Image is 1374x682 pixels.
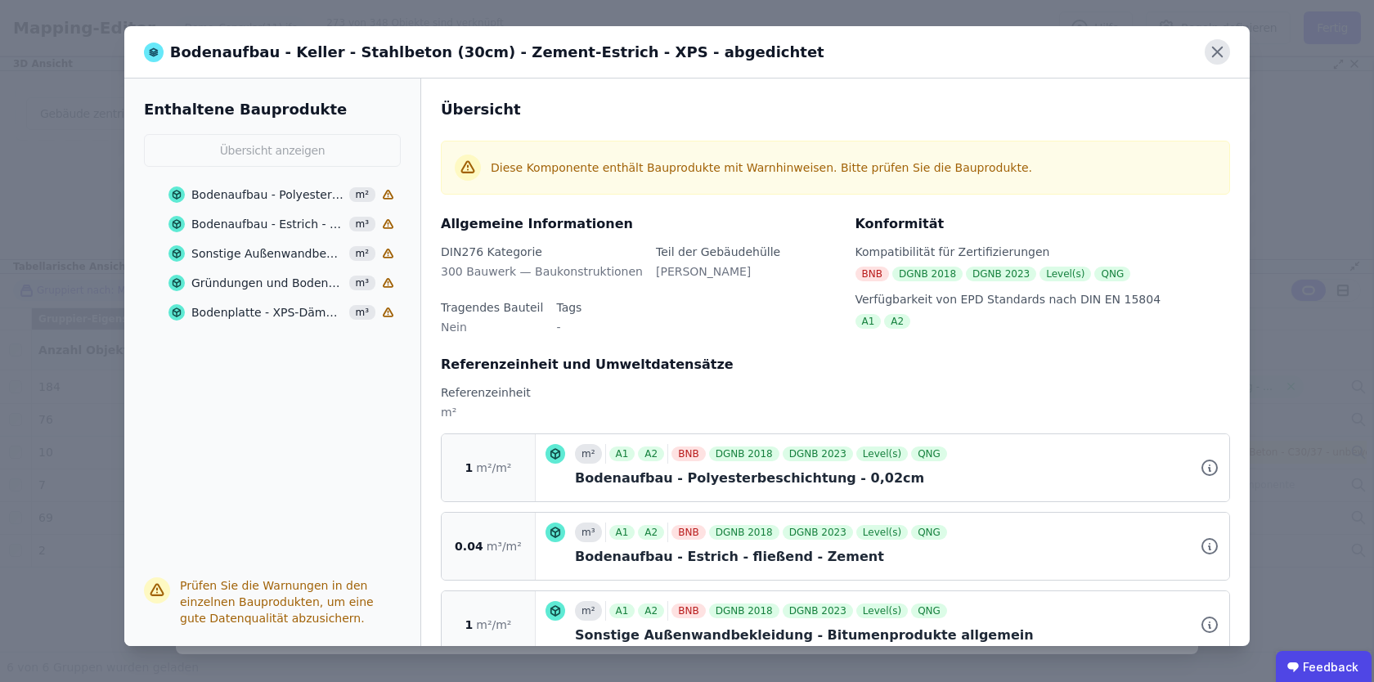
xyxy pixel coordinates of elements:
span: m² [349,187,376,202]
button: Übersicht anzeigen [144,134,401,167]
div: QNG [911,525,947,540]
div: Nein [441,319,543,348]
div: QNG [1094,267,1130,281]
span: Prüfen Sie die Warnungen in den einzelnen Bauprodukten, um eine gute Datenqualität abzusichern. [180,579,374,625]
span: 1 [465,617,474,633]
div: BNB [671,525,705,540]
span: m³/m² [487,538,522,554]
span: m²/m² [476,460,511,476]
div: QNG [911,446,947,461]
div: Bodenaufbau - Estrich - fließend - Zement [191,216,344,232]
div: m² [575,444,602,464]
div: Verfügbarkeit von EPD Standards nach DIN EN 15804 [855,291,1231,307]
div: DGNB 2018 [709,525,779,540]
div: Allgemeine Informationen [441,214,836,234]
div: Teil der Gebäudehülle [656,244,780,260]
div: Kompatibilität für Zertifizierungen [855,244,1231,260]
div: Bodenaufbau - Polyesterbeschichtung - 0,02cm [575,469,1219,488]
div: A1 [609,525,635,540]
div: BNB [671,603,705,618]
span: m³ [349,276,376,290]
div: DGNB 2023 [783,446,853,461]
div: Tragendes Bauteil [441,299,543,316]
div: A2 [638,603,664,618]
div: BNB [671,446,705,461]
span: m² [349,246,376,261]
div: Diese Komponente enthält Bauprodukte mit Warnhinweisen. Bitte prüfen Sie die Bauprodukte. [491,159,1216,176]
div: Sonstige Außenwandbekleidung - Bitumenprodukte allgemein [191,245,344,262]
div: [PERSON_NAME] [656,263,780,293]
div: Gründungen und Bodenplatten - Stahlbeton C30/37, 2% [191,275,344,291]
div: Tags [556,299,581,316]
span: m²/m² [476,617,511,633]
div: Enthaltene Bauprodukte [144,98,401,121]
div: Bodenplatte - XPS-Dämmstoff [191,304,344,321]
div: DGNB 2023 [783,525,853,540]
div: DIN276 Kategorie [441,244,643,260]
div: Level(s) [1039,267,1091,281]
div: Level(s) [856,446,908,461]
div: DGNB 2023 [966,267,1036,281]
div: DGNB 2018 [709,603,779,618]
div: DGNB 2018 [709,446,779,461]
div: A1 [609,603,635,618]
div: A1 [609,446,635,461]
div: A2 [638,446,664,461]
div: A1 [855,314,882,329]
div: Referenzeinheit und Umweltdatensätze [441,355,1230,375]
span: 0.04 [455,538,483,554]
div: - [556,319,581,348]
span: 1 [465,460,474,476]
div: m² [441,404,1230,433]
div: Level(s) [856,525,908,540]
div: Level(s) [856,603,908,618]
div: Bodenaufbau - Estrich - fließend - Zement [575,547,1219,567]
div: m² [575,601,602,621]
div: Bodenaufbau - Polyesterbeschichtung - 0,02cm [191,186,344,203]
div: QNG [911,603,947,618]
span: m³ [349,305,376,320]
div: m³ [575,523,602,542]
span: Bodenaufbau - Keller - Stahlbeton (30cm) - Zement-Estrich - XPS - abgedichtet [170,41,824,64]
div: A2 [638,525,664,540]
div: BNB [855,267,889,281]
div: DGNB 2018 [892,267,963,281]
span: m³ [349,217,376,231]
div: Übersicht [441,98,1230,121]
div: Sonstige Außenwandbekleidung - Bitumenprodukte allgemein [575,626,1219,645]
div: DGNB 2023 [783,603,853,618]
div: Referenzeinheit [441,384,1230,401]
div: A2 [884,314,910,329]
div: Konformität [855,214,1231,234]
div: 300 Bauwerk — Baukonstruktionen [441,263,643,293]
